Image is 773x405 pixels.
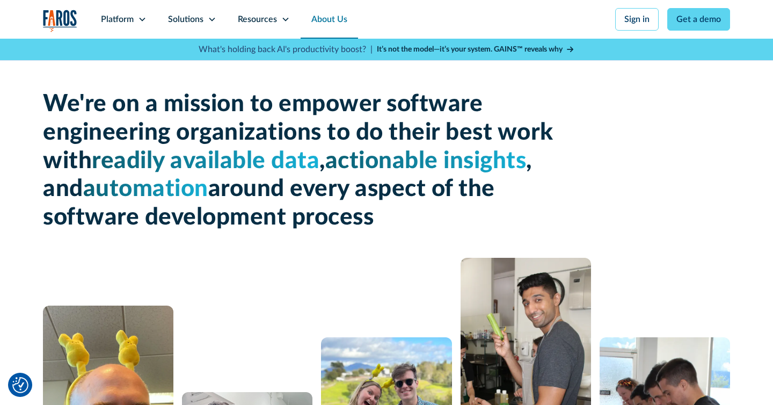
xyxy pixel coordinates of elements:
[377,44,574,55] a: It’s not the model—it’s your system. GAINS™ reveals why
[199,43,373,56] p: What's holding back AI's productivity boost? |
[615,8,659,31] a: Sign in
[12,377,28,393] img: Revisit consent button
[43,10,77,32] a: home
[325,149,527,173] span: actionable insights
[667,8,730,31] a: Get a demo
[238,13,277,26] div: Resources
[43,90,558,232] h1: We're on a mission to empower software engineering organizations to do their best work with , , a...
[83,177,208,201] span: automation
[101,13,134,26] div: Platform
[377,46,563,53] strong: It’s not the model—it’s your system. GAINS™ reveals why
[43,10,77,32] img: Logo of the analytics and reporting company Faros.
[168,13,203,26] div: Solutions
[12,377,28,393] button: Cookie Settings
[92,149,319,173] span: readily available data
